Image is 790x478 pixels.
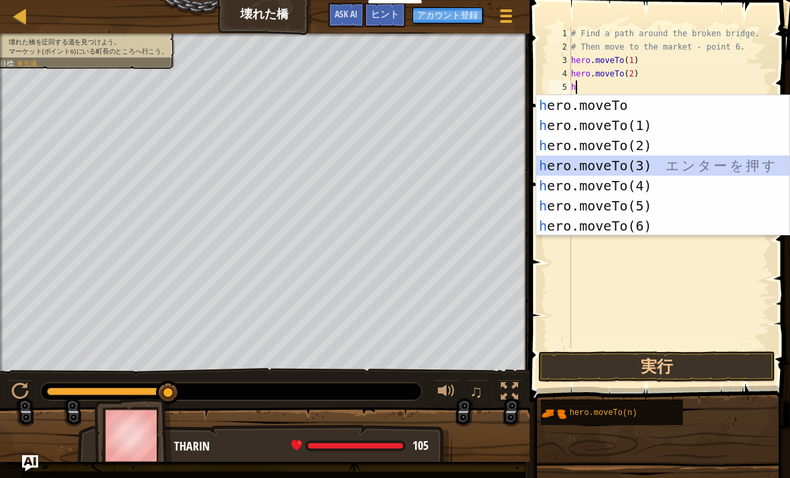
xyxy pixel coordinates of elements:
div: 1 [548,27,571,40]
span: 105 [412,437,428,454]
button: ⌘ + P: Play [7,379,33,407]
div: 5 [548,80,571,94]
span: ♫ [469,381,483,402]
div: 3 [548,54,571,67]
button: ♫ [467,379,489,407]
div: 4 [548,67,571,80]
button: 音量を調整する [433,379,460,407]
div: 2 [548,40,571,54]
img: thang_avatar_frame.png [94,398,172,473]
button: Toggle fullscreen [496,379,523,407]
span: : [13,60,17,67]
span: ヒント [371,7,399,20]
span: hero.moveTo(n) [570,408,637,418]
div: Tharin [174,438,439,455]
button: アカウント登録 [412,7,483,23]
button: 実行 [538,351,775,382]
div: health: 105 / 105 [291,440,428,452]
button: Ask AI [328,3,364,27]
button: Ask AI [22,455,38,471]
span: 壊れた橋を迂回する道を見つけよう。 [9,38,121,46]
img: portrait.png [541,401,566,426]
span: マーケット(ポイント6)にいる町長のところへ行こう。 [9,48,167,55]
span: Ask AI [335,7,358,20]
div: 6 [548,94,571,107]
span: 未完成 [17,60,36,67]
button: ゲームメニューを見る [489,3,523,34]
